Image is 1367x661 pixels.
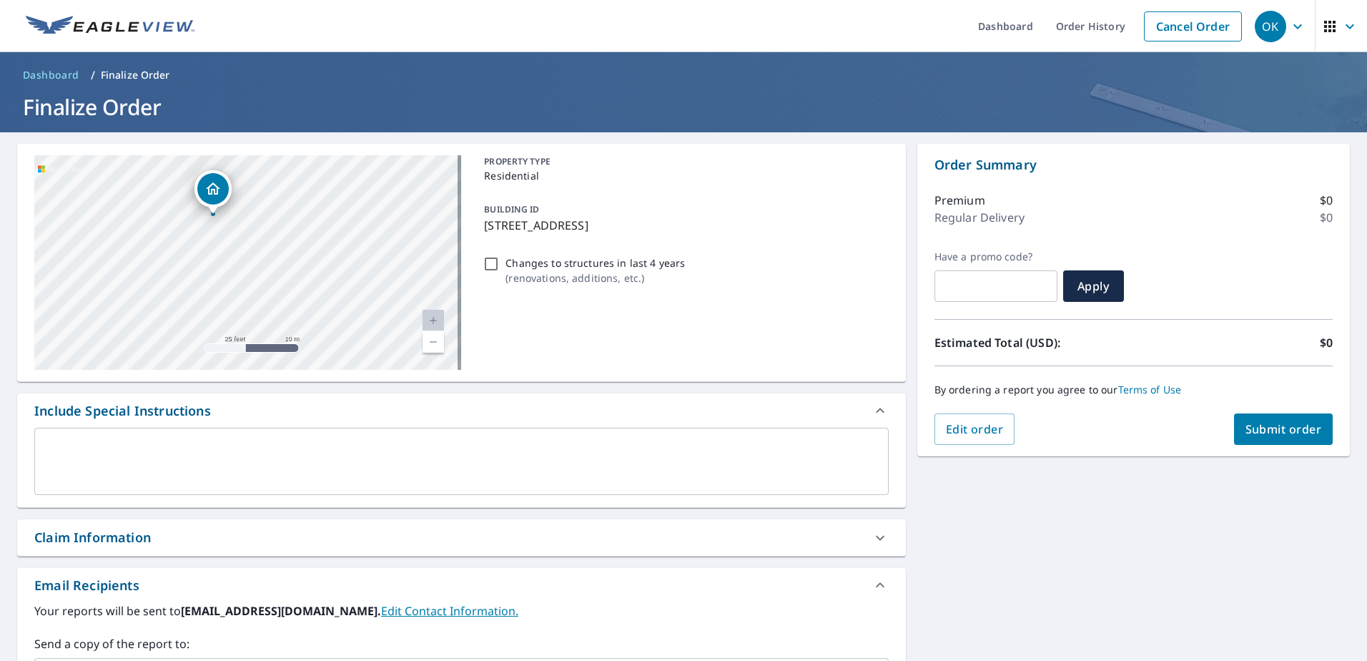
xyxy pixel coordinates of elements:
[1320,192,1333,209] p: $0
[1320,334,1333,351] p: $0
[484,217,882,234] p: [STREET_ADDRESS]
[17,64,1350,87] nav: breadcrumb
[934,413,1015,445] button: Edit order
[101,68,170,82] p: Finalize Order
[1075,278,1112,294] span: Apply
[1245,421,1322,437] span: Submit order
[91,67,95,84] li: /
[934,209,1025,226] p: Regular Delivery
[934,192,985,209] p: Premium
[484,168,882,183] p: Residential
[181,603,381,619] b: [EMAIL_ADDRESS][DOMAIN_NAME].
[1118,383,1182,396] a: Terms of Use
[934,155,1333,175] p: Order Summary
[934,383,1333,396] p: By ordering a report you agree to our
[505,270,685,285] p: ( renovations, additions, etc. )
[34,401,211,421] div: Include Special Instructions
[34,602,889,620] label: Your reports will be sent to
[34,528,151,547] div: Claim Information
[17,393,906,428] div: Include Special Instructions
[17,64,85,87] a: Dashboard
[946,421,1004,437] span: Edit order
[505,255,685,270] p: Changes to structures in last 4 years
[23,68,79,82] span: Dashboard
[1320,209,1333,226] p: $0
[934,250,1057,263] label: Have a promo code?
[34,576,139,595] div: Email Recipients
[484,155,882,168] p: PROPERTY TYPE
[17,568,906,602] div: Email Recipients
[1255,11,1286,42] div: OK
[934,334,1134,351] p: Estimated Total (USD):
[381,603,518,619] a: EditContactInfo
[423,310,444,331] a: Current Level 20, Zoom In Disabled
[1234,413,1333,445] button: Submit order
[194,170,232,215] div: Dropped pin, building 1, Residential property, 709 SW 13th Ave Fort Lauderdale, FL 33312
[17,92,1350,122] h1: Finalize Order
[34,635,889,652] label: Send a copy of the report to:
[26,16,194,37] img: EV Logo
[17,519,906,556] div: Claim Information
[1144,11,1242,41] a: Cancel Order
[423,331,444,353] a: Current Level 20, Zoom Out
[484,203,539,215] p: BUILDING ID
[1063,270,1124,302] button: Apply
